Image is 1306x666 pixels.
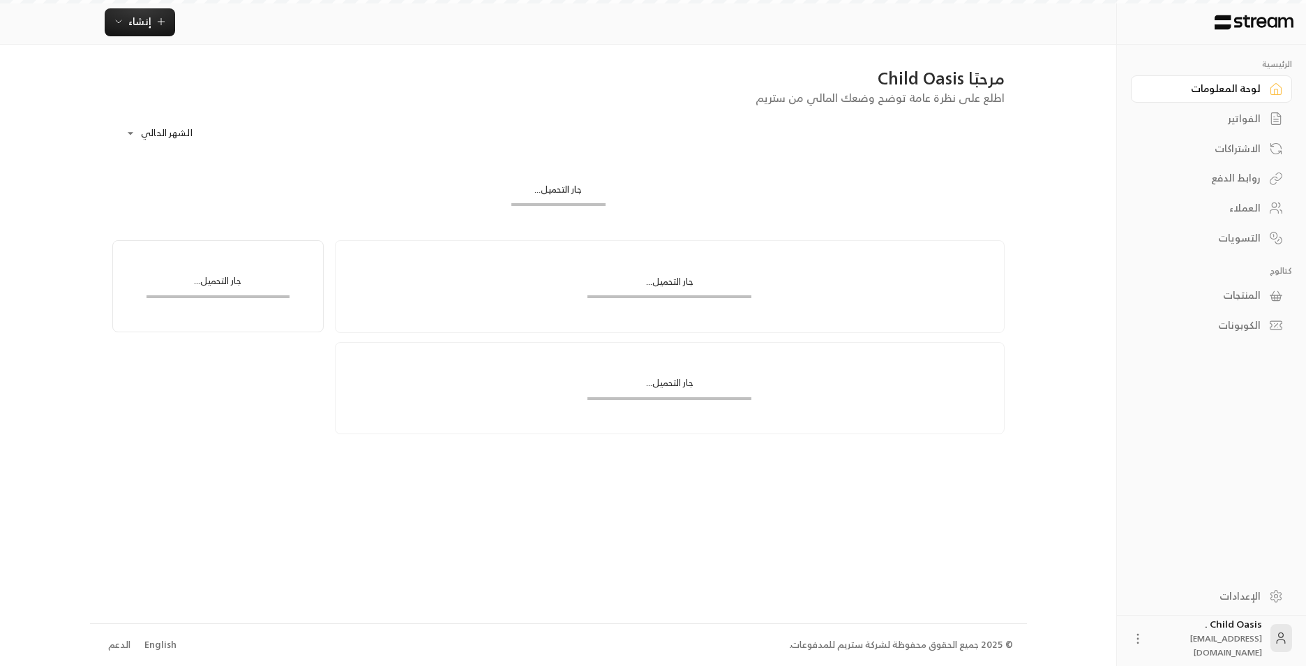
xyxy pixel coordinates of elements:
a: المنتجات [1131,282,1292,309]
p: كتالوج [1131,265,1292,276]
a: العملاء [1131,195,1292,222]
button: إنشاء [105,8,175,36]
div: روابط الدفع [1148,171,1261,185]
img: Logo [1213,15,1295,30]
div: الشهر الحالي [119,115,223,151]
div: جار التحميل... [587,376,751,397]
div: © 2025 جميع الحقوق محفوظة لشركة ستريم للمدفوعات. [789,638,1013,652]
a: الاشتراكات [1131,135,1292,162]
div: Child Oasis . [1153,617,1262,659]
div: الإعدادات [1148,589,1261,603]
a: لوحة المعلومات [1131,75,1292,103]
a: الفواتير [1131,105,1292,133]
div: الاشتراكات [1148,142,1261,156]
div: التسويات [1148,231,1261,245]
div: المنتجات [1148,288,1261,302]
div: لوحة المعلومات [1148,82,1261,96]
div: جار التحميل... [147,274,290,295]
span: [EMAIL_ADDRESS][DOMAIN_NAME] [1190,631,1262,660]
div: English [144,638,177,652]
div: جار التحميل... [587,275,751,295]
div: مرحبًا Child Oasis [112,67,1005,89]
div: العملاء [1148,201,1261,215]
p: الرئيسية [1131,59,1292,70]
a: الدعم [104,632,135,658]
div: جار التحميل... [511,183,606,203]
a: الكوبونات [1131,312,1292,339]
div: الفواتير [1148,112,1261,126]
span: اطلع على نظرة عامة توضح وضعك المالي من ستريم [756,88,1005,108]
span: إنشاء [128,13,151,30]
a: روابط الدفع [1131,165,1292,192]
a: الإعدادات [1131,582,1292,609]
div: الكوبونات [1148,318,1261,332]
a: التسويات [1131,224,1292,251]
